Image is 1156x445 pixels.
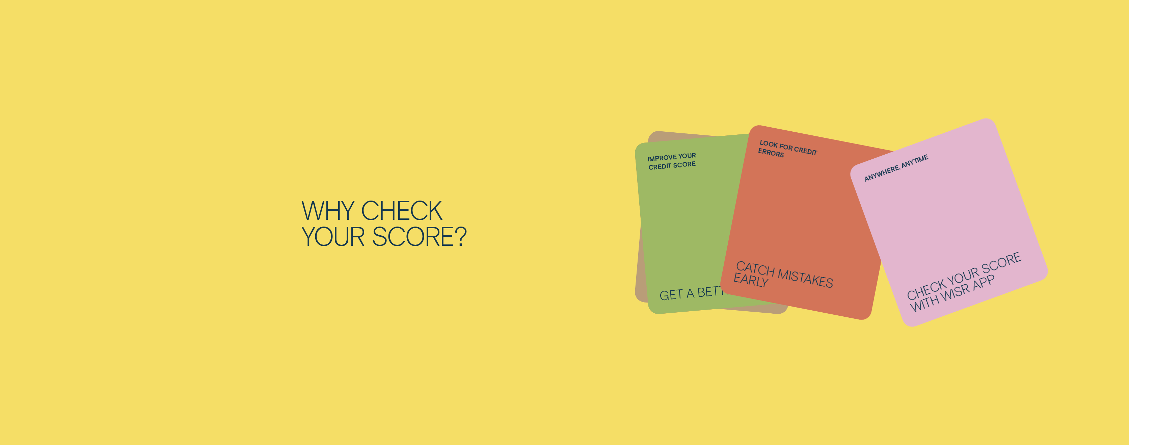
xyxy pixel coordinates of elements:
label: Anywhere, anytime [863,151,933,183]
h2: Why check your score? [297,197,578,248]
div: Why check your score? [301,197,574,248]
p: Catch mistakes early [733,259,865,307]
p: Check your score with Wisr App [905,247,1035,314]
